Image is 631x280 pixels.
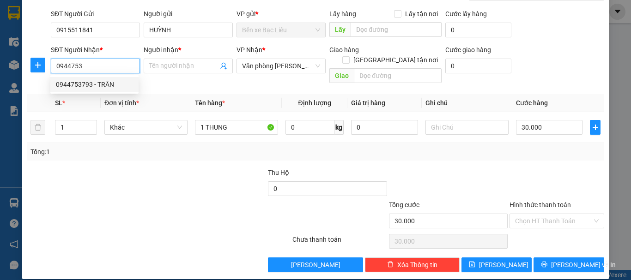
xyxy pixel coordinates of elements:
[365,257,460,272] button: deleteXóa Thông tin
[268,257,363,272] button: [PERSON_NAME]
[350,55,442,65] span: [GEOGRAPHIC_DATA] tận nơi
[51,45,140,55] div: SĐT Người Nhận
[479,260,528,270] span: [PERSON_NAME]
[590,124,600,131] span: plus
[195,99,225,107] span: Tên hàng
[329,22,351,37] span: Lấy
[354,68,442,83] input: Dọc đường
[242,59,320,73] span: Văn phòng Hồ Chí Minh
[541,261,547,268] span: printer
[534,257,604,272] button: printer[PERSON_NAME] và In
[51,9,140,19] div: SĐT Người Gửi
[329,68,354,83] span: Giao
[551,260,616,270] span: [PERSON_NAME] và In
[242,23,320,37] span: Bến xe Bạc Liêu
[104,99,139,107] span: Đơn vị tính
[516,99,548,107] span: Cước hàng
[56,79,133,89] div: 0944753793 - TRÂN
[31,61,45,69] span: plus
[291,260,340,270] span: [PERSON_NAME]
[298,99,331,107] span: Định lượng
[329,46,359,54] span: Giao hàng
[30,147,244,157] div: Tổng: 1
[55,99,62,107] span: SL
[220,62,227,70] span: user-add
[351,120,418,135] input: 0
[144,45,233,55] div: Người nhận
[510,201,571,209] label: Hình thức thanh toán
[291,234,388,250] div: Chưa thanh toán
[422,94,512,112] th: Ghi chú
[445,10,487,18] label: Cước lấy hàng
[469,261,475,268] span: save
[401,9,442,19] span: Lấy tận nơi
[237,9,326,19] div: VP gửi
[351,22,442,37] input: Dọc đường
[445,23,511,37] input: Cước lấy hàng
[30,58,45,72] button: plus
[389,201,419,209] span: Tổng cước
[425,120,509,135] input: Ghi Chú
[445,59,511,73] input: Cước giao hàng
[397,260,437,270] span: Xóa Thông tin
[329,10,356,18] span: Lấy hàng
[237,46,262,54] span: VP Nhận
[590,120,601,135] button: plus
[461,257,532,272] button: save[PERSON_NAME]
[387,261,394,268] span: delete
[144,9,233,19] div: Người gửi
[50,77,139,92] div: 0944753793 - TRÂN
[351,99,385,107] span: Giá trị hàng
[268,169,289,176] span: Thu Hộ
[110,120,182,134] span: Khác
[334,120,344,135] span: kg
[445,46,491,54] label: Cước giao hàng
[195,120,278,135] input: VD: Bàn, Ghế
[30,120,45,135] button: delete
